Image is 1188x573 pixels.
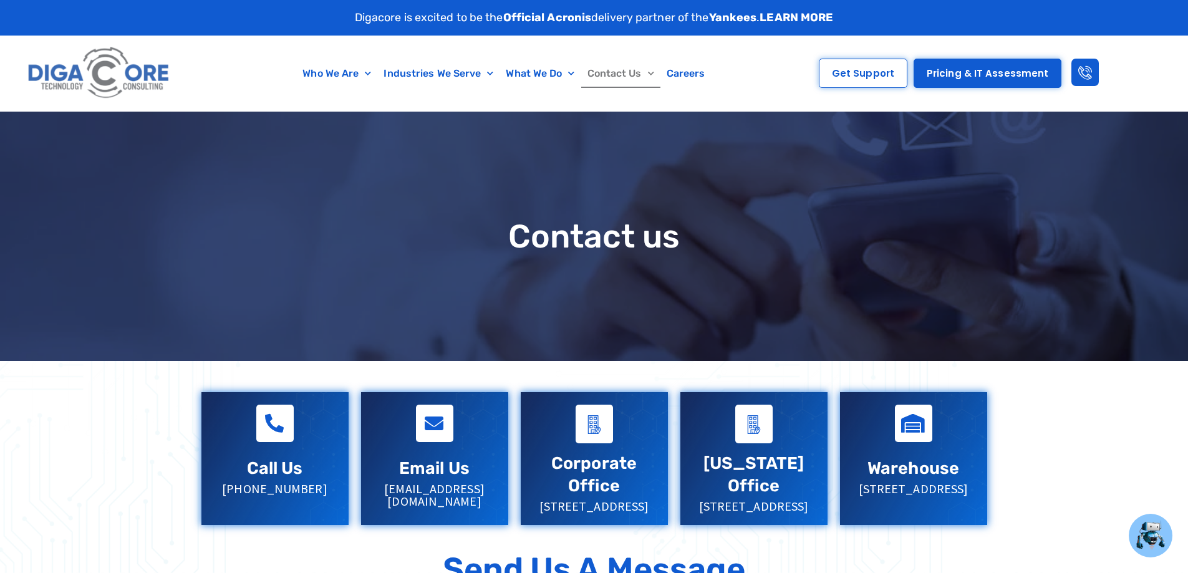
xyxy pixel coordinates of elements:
[581,59,660,88] a: Contact Us
[500,59,581,88] a: What We Do
[399,458,470,478] a: Email Us
[551,453,637,495] a: Corporate Office
[660,59,712,88] a: Careers
[867,458,959,478] a: Warehouse
[377,59,500,88] a: Industries We Serve
[576,405,613,443] a: Corporate Office
[693,500,815,513] p: [STREET_ADDRESS]
[927,69,1048,78] span: Pricing & IT Assessment
[852,483,975,495] p: [STREET_ADDRESS]
[709,11,757,24] strong: Yankees
[832,69,894,78] span: Get Support
[296,59,377,88] a: Who We Are
[735,405,773,443] a: Virginia Office
[895,405,932,442] a: Warehouse
[195,219,993,254] h1: Contact us
[819,59,907,88] a: Get Support
[355,9,834,26] p: Digacore is excited to be the delivery partner of the .
[234,59,775,88] nav: Menu
[416,405,453,442] a: Email Us
[24,42,174,105] img: Digacore logo 1
[214,483,336,495] p: [PHONE_NUMBER]
[914,59,1061,88] a: Pricing & IT Assessment
[533,500,655,513] p: [STREET_ADDRESS]
[760,11,833,24] a: LEARN MORE
[256,405,294,442] a: Call Us
[503,11,592,24] strong: Official Acronis
[374,483,496,508] p: [EMAIL_ADDRESS][DOMAIN_NAME]
[703,453,804,495] a: [US_STATE] Office
[247,458,303,478] a: Call Us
